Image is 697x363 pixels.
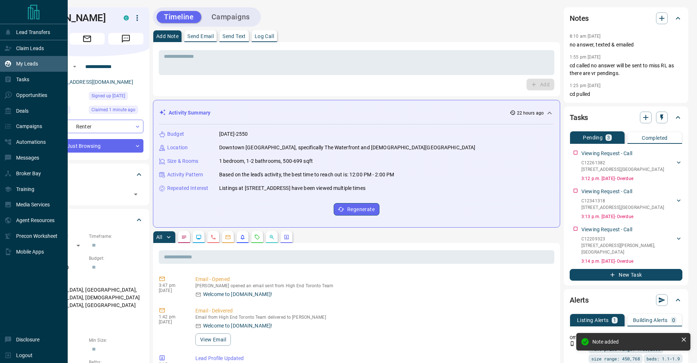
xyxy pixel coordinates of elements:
[167,130,184,138] p: Budget
[167,157,199,165] p: Size & Rooms
[159,319,184,325] p: [DATE]
[31,315,143,322] p: Motivation:
[219,157,313,165] p: 1 bedroom, 1-2 bathrooms, 500-699 sqft
[581,150,632,157] p: Viewing Request - Call
[672,318,675,323] p: 0
[633,318,668,323] p: Building Alerts
[31,284,143,311] p: [GEOGRAPHIC_DATA], [GEOGRAPHIC_DATA], [GEOGRAPHIC_DATA], [DEMOGRAPHIC_DATA][GEOGRAPHIC_DATA], [GE...
[219,144,475,151] p: Downtown [GEOGRAPHIC_DATA], specifically The Waterfront and [DEMOGRAPHIC_DATA][GEOGRAPHIC_DATA]
[31,120,143,133] div: Renter
[131,189,141,199] button: Open
[583,135,603,140] p: Pending
[570,34,601,39] p: 8:10 am [DATE]
[108,33,143,45] span: Message
[581,158,682,174] div: C12261382[STREET_ADDRESS],[GEOGRAPHIC_DATA]
[159,288,184,293] p: [DATE]
[169,109,210,117] p: Activity Summary
[195,333,231,346] button: View Email
[219,130,248,138] p: [DATE]-2550
[50,79,133,85] a: [EMAIL_ADDRESS][DOMAIN_NAME]
[581,226,632,233] p: Viewing Request - Call
[31,211,143,229] div: Criteria
[159,106,554,120] div: Activity Summary22 hours ago
[204,11,257,23] button: Campaigns
[570,62,682,77] p: cd called no answer will be sent to miss RL as there are vr pendings.
[255,34,274,39] p: Log Call
[647,355,680,362] span: beds: 1.1-1.9
[195,283,551,288] p: [PERSON_NAME] opened an email sent from High End Toronto Team
[196,234,202,240] svg: Lead Browsing Activity
[195,307,551,315] p: Email - Delivered
[159,314,184,319] p: 1:42 pm
[89,337,143,344] p: Min Size:
[210,234,216,240] svg: Calls
[581,242,675,255] p: [STREET_ADDRESS][PERSON_NAME] , [GEOGRAPHIC_DATA]
[70,33,105,45] span: Email
[581,175,682,182] p: 3:12 p.m. [DATE] - Overdue
[570,10,682,27] div: Notes
[31,277,143,284] p: Areas Searched:
[31,139,143,153] div: Just Browsing
[89,106,143,116] div: Sat Aug 16 2025
[334,203,379,216] button: Regenerate
[157,11,201,23] button: Timeline
[203,322,272,330] p: Welcome to [DOMAIN_NAME]!
[592,339,678,345] div: Note added
[240,234,246,240] svg: Listing Alerts
[187,34,214,39] p: Send Email
[219,184,366,192] p: Listings at [STREET_ADDRESS] have been viewed multiple times
[31,166,143,183] div: Tags
[570,291,682,309] div: Alerts
[284,234,289,240] svg: Agent Actions
[570,294,589,306] h2: Alerts
[156,235,162,240] p: All
[269,234,275,240] svg: Opportunities
[591,355,640,362] span: size range: 450,768
[156,34,179,39] p: Add Note
[570,341,575,346] svg: Push Notification Only
[581,198,664,204] p: C12341318
[581,188,632,195] p: Viewing Request - Call
[91,92,125,100] span: Signed up [DATE]
[570,334,584,341] p: Off
[581,213,682,220] p: 3:13 p.m. [DATE] - Overdue
[219,171,394,179] p: Based on the lead's activity, the best time to reach out is: 12:00 PM - 2:00 PM
[159,283,184,288] p: 3:47 pm
[203,291,272,298] p: Welcome to [DOMAIN_NAME]!
[91,106,135,113] span: Claimed 1 minute ago
[577,318,609,323] p: Listing Alerts
[89,255,143,262] p: Budget:
[607,135,610,140] p: 3
[570,55,601,60] p: 1:55 pm [DATE]
[581,166,664,173] p: [STREET_ADDRESS] , [GEOGRAPHIC_DATA]
[167,184,208,192] p: Repeated Interest
[642,135,668,141] p: Completed
[70,62,79,71] button: Open
[570,83,601,88] p: 1:25 pm [DATE]
[570,41,682,49] p: no answer, texted & emailed
[570,269,682,281] button: New Task
[254,234,260,240] svg: Requests
[31,12,113,24] h1: [PERSON_NAME]
[570,112,588,123] h2: Tasks
[225,234,231,240] svg: Emails
[581,236,675,242] p: C12209323
[570,12,589,24] h2: Notes
[581,204,664,211] p: [STREET_ADDRESS] , [GEOGRAPHIC_DATA]
[570,90,682,98] p: cd pulled
[167,171,203,179] p: Activity Pattern
[517,110,544,116] p: 22 hours ago
[181,234,187,240] svg: Notes
[195,276,551,283] p: Email - Opened
[222,34,246,39] p: Send Text
[89,92,143,102] div: Thu Aug 14 2025
[581,234,682,257] div: C12209323[STREET_ADDRESS][PERSON_NAME],[GEOGRAPHIC_DATA]
[195,355,551,362] p: Lead Profile Updated
[581,196,682,212] div: C12341318[STREET_ADDRESS],[GEOGRAPHIC_DATA]
[581,160,664,166] p: C12261382
[613,318,616,323] p: 1
[89,233,143,240] p: Timeframe:
[570,109,682,126] div: Tasks
[195,315,551,320] p: Email from High End Toronto Team delivered to [PERSON_NAME]
[581,258,682,265] p: 3:14 p.m. [DATE] - Overdue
